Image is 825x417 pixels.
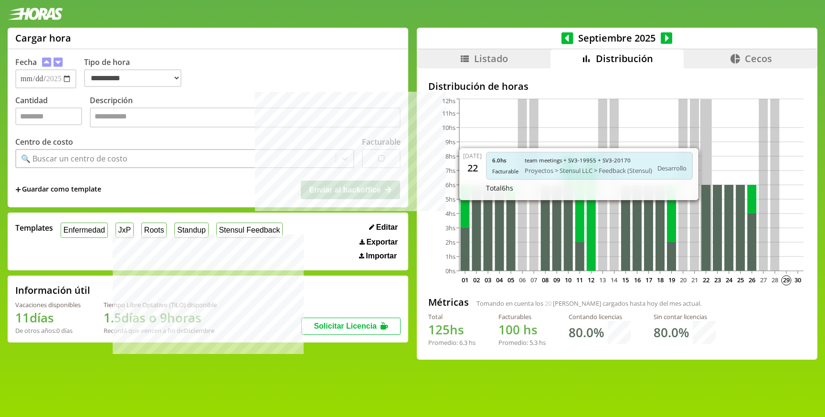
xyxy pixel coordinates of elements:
[15,32,71,44] h1: Cargar hora
[141,223,167,237] button: Roots
[366,238,398,246] span: Exportar
[445,209,455,218] tspan: 4hs
[442,109,455,118] tspan: 11hs
[473,276,480,284] text: 02
[565,276,571,284] text: 10
[357,237,401,247] button: Exportar
[428,312,476,321] div: Total
[714,276,721,284] text: 23
[301,318,401,335] button: Solicitar Licencia
[445,181,455,189] tspan: 6hs
[90,107,401,128] textarea: Descripción
[428,321,450,338] span: 125
[703,276,709,284] text: 22
[445,166,455,175] tspan: 7hs
[104,326,217,335] div: Recordá que vencen a fin de
[90,95,401,130] label: Descripción
[634,276,640,284] text: 16
[445,238,455,246] tspan: 2hs
[542,276,549,284] text: 08
[599,276,606,284] text: 13
[15,326,81,335] div: De otros años: 0 días
[529,338,538,347] span: 5.3
[362,137,401,147] label: Facturable
[726,276,733,284] text: 24
[794,276,801,284] text: 30
[737,276,744,284] text: 25
[15,309,81,326] h1: 11 días
[15,57,37,67] label: Fecha
[104,309,217,326] h1: 1.5 días o 9 horas
[15,284,90,297] h2: Información útil
[445,252,455,261] tspan: 1hs
[445,138,455,146] tspan: 9hs
[679,276,686,284] text: 20
[445,195,455,203] tspan: 5hs
[61,223,108,237] button: Enfermedad
[428,321,476,338] h1: hs
[498,338,546,347] div: Promedio: hs
[622,276,629,284] text: 15
[476,299,701,308] span: Tomando en cuenta los [PERSON_NAME] cargados hasta hoy del mes actual.
[15,184,101,195] span: +Guardar como template
[474,52,508,65] span: Listado
[611,276,618,284] text: 14
[668,276,675,284] text: 19
[745,52,772,65] span: Cecos
[445,152,455,160] tspan: 8hs
[576,276,583,284] text: 11
[772,276,778,284] text: 28
[530,276,537,284] text: 07
[691,276,698,284] text: 21
[519,276,526,284] text: 06
[314,322,377,330] span: Solicitar Licencia
[498,321,546,338] h1: hs
[654,324,689,341] h1: 80.0 %
[656,276,663,284] text: 18
[760,276,767,284] text: 27
[573,32,661,44] span: Septiembre 2025
[216,223,283,237] button: Stensul Feedback
[15,223,53,233] span: Templates
[174,223,208,237] button: Standup
[508,276,514,284] text: 05
[498,312,546,321] div: Facturables
[498,321,520,338] span: 100
[376,223,398,232] span: Editar
[485,276,491,284] text: 03
[15,300,81,309] div: Vacaciones disponibles
[445,267,455,275] tspan: 0hs
[8,8,63,20] img: logotipo
[496,276,503,284] text: 04
[15,107,82,125] input: Cantidad
[596,52,653,65] span: Distribución
[553,276,560,284] text: 09
[783,276,790,284] text: 29
[104,300,217,309] div: Tiempo Libre Optativo (TiLO) disponible
[645,276,652,284] text: 17
[84,69,181,87] select: Tipo de hora
[84,57,189,88] label: Tipo de hora
[428,296,469,309] h2: Métricas
[545,299,551,308] span: 20
[15,184,21,195] span: +
[459,338,467,347] span: 6.3
[442,123,455,132] tspan: 10hs
[462,276,468,284] text: 01
[428,338,476,347] div: Promedio: hs
[366,223,401,232] button: Editar
[654,312,716,321] div: Sin contar licencias
[21,153,127,164] div: 🔍 Buscar un centro de costo
[749,276,755,284] text: 26
[569,312,631,321] div: Contando licencias
[588,276,594,284] text: 12
[569,324,604,341] h1: 80.0 %
[15,95,90,130] label: Cantidad
[116,223,134,237] button: JxP
[428,80,806,93] h2: Distribución de horas
[366,252,397,260] span: Importar
[15,137,73,147] label: Centro de costo
[445,224,455,232] tspan: 3hs
[442,96,455,105] tspan: 12hs
[184,326,214,335] b: Diciembre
